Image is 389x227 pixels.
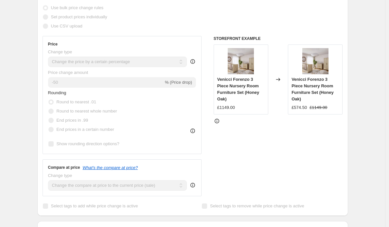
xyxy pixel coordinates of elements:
h3: Compare at price [48,165,80,170]
span: Venicci Forenzo 3 Piece Nursery Room Furniture Set (Honey Oak) [217,77,259,101]
input: -15 [48,77,164,88]
h3: Price [48,42,58,47]
span: Select tags to remove while price change is active [210,203,304,208]
span: Select tags to add while price change is active [51,203,138,208]
strike: £1149.00 [309,104,327,111]
div: £574.50 [292,104,307,111]
span: % (Price drop) [165,80,192,85]
span: End prices in .99 [57,118,88,123]
img: forenzo-honey_80x.jpg [302,48,328,74]
span: Venicci Forenzo 3 Piece Nursery Room Furniture Set (Honey Oak) [292,77,334,101]
span: Use CSV upload [51,24,82,28]
span: End prices in a certain number [57,127,114,132]
span: Use bulk price change rules [51,5,103,10]
span: Rounding [48,90,66,95]
div: help [189,182,196,188]
span: Price change amount [48,70,88,75]
img: forenzo-honey_80x.jpg [228,48,254,74]
div: £1149.00 [217,104,235,111]
span: Set product prices individually [51,14,107,19]
span: Change type [48,173,72,178]
h6: STOREFRONT EXAMPLE [214,36,343,41]
div: help [189,58,196,65]
span: Show rounding direction options? [57,141,119,146]
span: Change type [48,49,72,54]
span: Round to nearest .01 [57,99,96,104]
button: What's the compare at price? [83,165,138,170]
span: Round to nearest whole number [57,109,117,113]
